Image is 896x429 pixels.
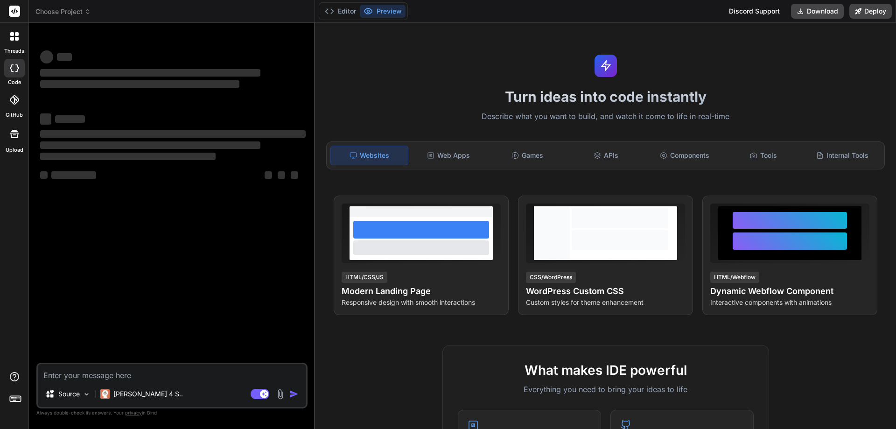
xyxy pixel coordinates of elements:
[113,389,183,399] p: [PERSON_NAME] 4 S..
[710,298,869,307] p: Interactive components with animations
[40,171,48,179] span: ‌
[725,146,802,165] div: Tools
[321,5,360,18] button: Editor
[265,171,272,179] span: ‌
[360,5,406,18] button: Preview
[55,115,85,123] span: ‌
[40,50,53,63] span: ‌
[526,272,576,283] div: CSS/WordPress
[125,410,142,415] span: privacy
[458,384,754,395] p: Everything you need to bring your ideas to life
[710,272,759,283] div: HTML/Webflow
[489,146,566,165] div: Games
[849,4,892,19] button: Deploy
[100,389,110,399] img: Claude 4 Sonnet
[289,389,299,399] img: icon
[410,146,487,165] div: Web Apps
[321,88,890,105] h1: Turn ideas into code instantly
[36,408,308,417] p: Always double-check its answers. Your in Bind
[4,47,24,55] label: threads
[83,390,91,398] img: Pick Models
[40,130,306,138] span: ‌
[40,141,260,149] span: ‌
[51,171,96,179] span: ‌
[804,146,881,165] div: Internal Tools
[40,69,260,77] span: ‌
[710,285,869,298] h4: Dynamic Webflow Component
[291,171,298,179] span: ‌
[330,146,408,165] div: Websites
[342,298,501,307] p: Responsive design with smooth interactions
[40,80,239,88] span: ‌
[35,7,91,16] span: Choose Project
[40,153,216,160] span: ‌
[791,4,844,19] button: Download
[321,111,890,123] p: Describe what you want to build, and watch it come to life in real-time
[342,272,387,283] div: HTML/CSS/JS
[278,171,285,179] span: ‌
[646,146,723,165] div: Components
[458,360,754,380] h2: What makes IDE powerful
[6,146,23,154] label: Upload
[723,4,785,19] div: Discord Support
[57,53,72,61] span: ‌
[342,285,501,298] h4: Modern Landing Page
[40,113,51,125] span: ‌
[567,146,644,165] div: APIs
[275,389,286,400] img: attachment
[6,111,23,119] label: GitHub
[526,285,685,298] h4: WordPress Custom CSS
[58,389,80,399] p: Source
[526,298,685,307] p: Custom styles for theme enhancement
[8,78,21,86] label: code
